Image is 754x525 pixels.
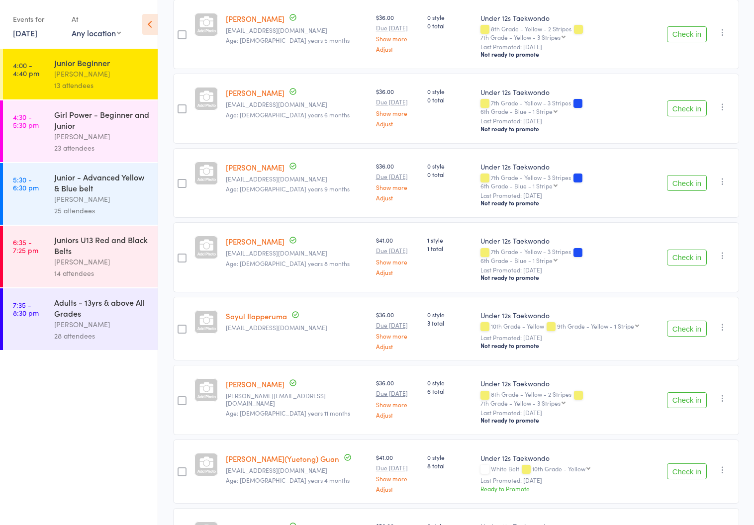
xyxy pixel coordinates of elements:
small: Due [DATE] [376,24,420,31]
div: Junior - Advanced Yellow & Blue belt [54,172,149,193]
span: Age: [DEMOGRAPHIC_DATA] years 9 months [226,184,350,193]
a: Show more [376,184,420,190]
span: 0 style [427,378,472,387]
div: 7th Grade - Yellow - 3 Stripes [480,248,659,263]
a: Adjust [376,412,420,418]
span: Age: [DEMOGRAPHIC_DATA] years 8 months [226,259,350,267]
a: [DATE] [13,27,37,38]
a: Adjust [376,486,420,492]
div: 25 attendees [54,205,149,216]
div: 6th Grade - Blue - 1 Stripe [480,182,553,189]
small: Last Promoted: [DATE] [480,477,659,484]
span: Age: [DEMOGRAPHIC_DATA] years 6 months [226,110,350,119]
button: Check in [667,392,707,408]
a: [PERSON_NAME] [226,13,284,24]
div: Under 12s Taekwondo [480,13,659,23]
button: Check in [667,321,707,337]
small: Last Promoted: [DATE] [480,409,659,416]
div: $36.00 [376,310,420,350]
a: Adjust [376,120,420,127]
div: 14 attendees [54,267,149,279]
small: Due [DATE] [376,464,420,471]
div: Not ready to promote [480,342,659,350]
div: 13 attendees [54,80,149,91]
div: [PERSON_NAME] [54,68,149,80]
div: 7th Grade - Yellow - 3 Stripes [480,34,561,40]
a: Show more [376,35,420,42]
a: Show more [376,401,420,408]
time: 7:35 - 8:30 pm [13,301,39,317]
div: 10th Grade - Yellow [480,323,659,331]
small: Last Promoted: [DATE] [480,266,659,273]
div: Not ready to promote [480,199,659,207]
span: 0 style [427,87,472,95]
a: 5:30 -6:30 pmJunior - Advanced Yellow & Blue belt[PERSON_NAME]25 attendees [3,163,158,225]
div: 9th Grade - Yellow - 1 Stripe [557,323,634,329]
small: Due [DATE] [376,247,420,254]
a: [PERSON_NAME] [226,162,284,173]
div: Ready to Promote [480,484,659,493]
span: 0 style [427,310,472,319]
small: Last Promoted: [DATE] [480,117,659,124]
div: $36.00 [376,378,420,418]
div: Adults - 13yrs & above All Grades [54,297,149,319]
div: [PERSON_NAME] [54,193,149,205]
div: 10th Grade - Yellow [532,465,585,472]
div: Any location [72,27,121,38]
a: [PERSON_NAME] [226,236,284,247]
div: Under 12s Taekwondo [480,310,659,320]
div: $41.00 [376,453,420,492]
div: 8th Grade - Yellow - 2 Stripes [480,391,659,406]
time: 6:35 - 7:25 pm [13,238,38,254]
div: 23 attendees [54,142,149,154]
a: [PERSON_NAME](Yuetong) Guan [226,453,339,464]
a: Sayul Ilapperuma [226,311,287,321]
div: Junior Beginner [54,57,149,68]
div: 7th Grade - Yellow - 3 Stripes [480,99,659,114]
a: Show more [376,475,420,482]
button: Check in [667,100,707,116]
time: 5:30 - 6:30 pm [13,175,39,191]
span: Age: [DEMOGRAPHIC_DATA] years 11 months [226,409,350,417]
a: Adjust [376,194,420,201]
div: Under 12s Taekwondo [480,378,659,388]
div: [PERSON_NAME] [54,131,149,142]
span: 6 total [427,387,472,395]
div: $36.00 [376,87,420,126]
div: Not ready to promote [480,273,659,281]
small: Last Promoted: [DATE] [480,192,659,199]
span: 8 total [427,461,472,470]
span: Age: [DEMOGRAPHIC_DATA] years 5 months [226,36,350,44]
div: $41.00 [376,236,420,275]
span: 0 style [427,13,472,21]
a: 6:35 -7:25 pmJuniors U13 Red and Black Belts[PERSON_NAME]14 attendees [3,226,158,287]
div: Juniors U13 Red and Black Belts [54,234,149,256]
div: Under 12s Taekwondo [480,236,659,246]
a: Adjust [376,343,420,350]
a: Show more [376,333,420,339]
button: Check in [667,26,707,42]
a: Show more [376,110,420,116]
span: 1 total [427,244,472,253]
div: $36.00 [376,13,420,52]
div: 7th Grade - Yellow - 3 Stripes [480,174,659,189]
div: 28 attendees [54,330,149,342]
small: Due [DATE] [376,390,420,397]
small: Last Promoted: [DATE] [480,334,659,341]
div: White Belt [480,465,659,474]
div: $36.00 [376,162,420,201]
small: Due [DATE] [376,173,420,180]
div: Under 12s Taekwondo [480,87,659,97]
small: matandannya@gmail.com [226,175,368,182]
button: Check in [667,250,707,265]
div: Under 12s Taekwondo [480,453,659,463]
small: buddyring55@gmail.com [226,467,368,474]
a: 7:35 -8:30 pmAdults - 13yrs & above All Grades[PERSON_NAME]28 attendees [3,288,158,350]
span: 0 style [427,162,472,170]
small: daniel@funcitonalfinance.com.au [226,392,368,407]
time: 4:30 - 5:30 pm [13,113,39,129]
span: 3 total [427,319,472,327]
small: qqliu1224@gmail.com [226,250,368,257]
a: 4:30 -5:30 pmGirl Power - Beginner and Junior[PERSON_NAME]23 attendees [3,100,158,162]
div: At [72,11,121,27]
